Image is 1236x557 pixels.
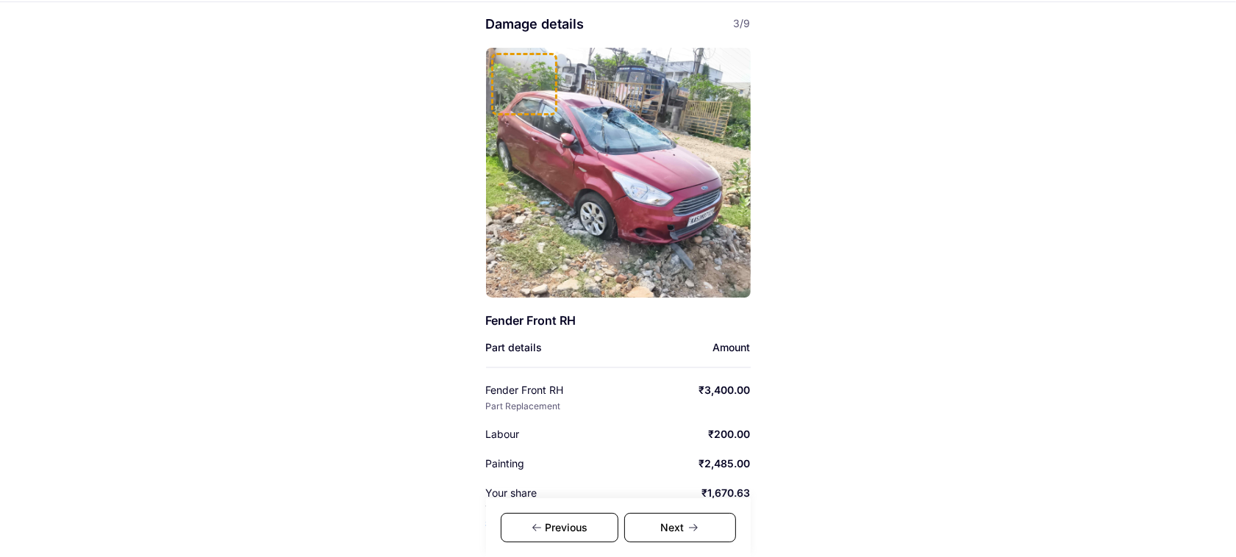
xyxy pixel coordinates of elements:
div: Your share [486,486,621,500]
div: Amount [713,340,751,355]
div: Next [624,513,736,542]
div: Damage details [486,15,751,33]
div: Previous [501,513,618,542]
span: 3/9 [734,15,751,32]
div: Fender Front RH [486,383,621,398]
div: Part details [486,340,543,355]
img: image [486,48,751,298]
div: ₹2,485.00 [699,456,751,471]
div: ₹1,670.63 [702,486,751,500]
div: Painting [486,456,621,471]
div: Part Replacement [486,400,561,412]
div: Fender Front RH [486,312,662,328]
div: ₹200.00 [709,427,751,442]
div: Labour [486,427,621,442]
div: ₹3,400.00 [699,383,751,398]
